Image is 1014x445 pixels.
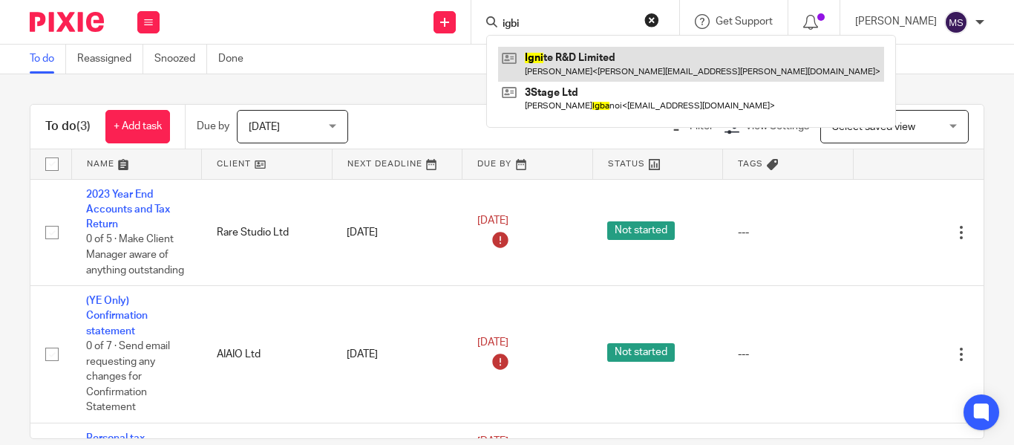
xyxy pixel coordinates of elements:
span: 0 of 7 · Send email requesting any changes for Confirmation Statement [86,341,170,412]
img: Pixie [30,12,104,32]
span: 0 of 5 · Make Client Manager aware of anything outstanding [86,235,184,276]
div: --- [738,347,839,362]
a: Done [218,45,255,74]
span: Tags [738,160,763,168]
span: Select saved view [832,122,915,132]
a: Reassigned [77,45,143,74]
span: [DATE] [249,122,280,132]
a: + Add task [105,110,170,143]
span: Get Support [716,16,773,27]
td: Rare Studio Ltd [202,179,333,286]
span: Not started [607,343,675,362]
a: To do [30,45,66,74]
input: Search [501,18,635,31]
span: (3) [76,120,91,132]
span: [DATE] [477,215,508,226]
div: --- [738,225,839,240]
td: [DATE] [332,286,462,423]
button: Clear [644,13,659,27]
span: Not started [607,221,675,240]
a: (YE Only) Confirmation statement [86,296,148,337]
h1: To do [45,119,91,134]
a: Personal tax [86,433,145,444]
td: AIAIO Ltd [202,286,333,423]
span: [DATE] [477,337,508,348]
a: 2023 Year End Accounts and Tax Return [86,189,170,230]
img: svg%3E [944,10,968,34]
p: Due by [197,119,229,134]
a: Snoozed [154,45,207,74]
p: [PERSON_NAME] [855,14,937,29]
td: [DATE] [332,179,462,286]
